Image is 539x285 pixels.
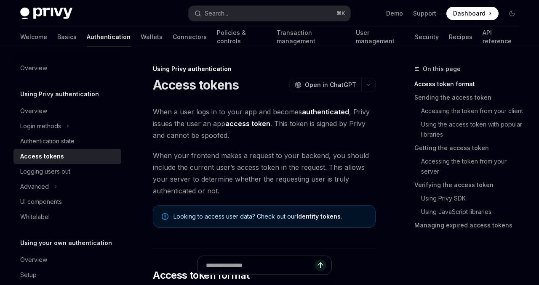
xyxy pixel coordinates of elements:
[423,64,461,74] span: On this page
[20,89,99,99] h5: Using Privy authentication
[289,78,361,92] button: Open in ChatGPT
[414,141,526,155] a: Getting the access token
[20,182,49,192] div: Advanced
[336,10,345,17] span: ⌘ K
[20,106,47,116] div: Overview
[315,259,326,271] button: Send message
[414,77,526,91] a: Access token format
[305,81,356,89] span: Open in ChatGPT
[413,9,436,18] a: Support
[20,27,47,47] a: Welcome
[421,104,526,118] a: Accessing the token from your client
[20,63,47,73] div: Overview
[449,27,472,47] a: Recipes
[277,27,345,47] a: Transaction management
[414,91,526,104] a: Sending the access token
[173,27,207,47] a: Connectors
[20,212,50,222] div: Whitelabel
[153,65,376,73] div: Using Privy authentication
[13,164,121,179] a: Logging users out
[421,205,526,219] a: Using JavaScript libraries
[205,8,228,18] div: Search...
[415,27,439,47] a: Security
[225,119,270,128] strong: access token
[20,8,72,19] img: dark logo
[57,27,77,47] a: Basics
[20,270,37,280] div: Setup
[505,7,519,20] button: Toggle dark mode
[483,27,519,47] a: API reference
[20,121,61,131] div: Login methods
[13,194,121,209] a: UI components
[414,219,526,232] a: Managing expired access tokens
[446,7,499,20] a: Dashboard
[13,267,121,282] a: Setup
[421,155,526,178] a: Accessing the token from your server
[87,27,131,47] a: Authentication
[13,252,121,267] a: Overview
[421,118,526,141] a: Using the access token with popular libraries
[20,197,62,207] div: UI components
[20,151,64,161] div: Access tokens
[13,134,121,149] a: Authentication state
[386,9,403,18] a: Demo
[153,106,376,141] span: When a user logs in to your app and becomes , Privy issues the user an app . This token is signed...
[13,103,121,119] a: Overview
[302,108,349,116] strong: authenticated
[13,61,121,76] a: Overview
[173,212,367,221] span: Looking to access user data? Check out our .
[414,178,526,192] a: Verifying the access token
[13,149,121,164] a: Access tokens
[453,9,486,18] span: Dashboard
[20,255,47,265] div: Overview
[162,213,168,220] svg: Note
[20,166,70,177] div: Logging users out
[20,136,75,146] div: Authentication state
[153,150,376,197] span: When your frontend makes a request to your backend, you should include the current user’s access ...
[421,192,526,205] a: Using Privy SDK
[296,213,341,220] a: Identity tokens
[13,209,121,224] a: Whitelabel
[153,77,239,92] h1: Access tokens
[20,238,112,248] h5: Using your own authentication
[141,27,163,47] a: Wallets
[356,27,405,47] a: User management
[217,27,267,47] a: Policies & controls
[189,6,350,21] button: Search...⌘K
